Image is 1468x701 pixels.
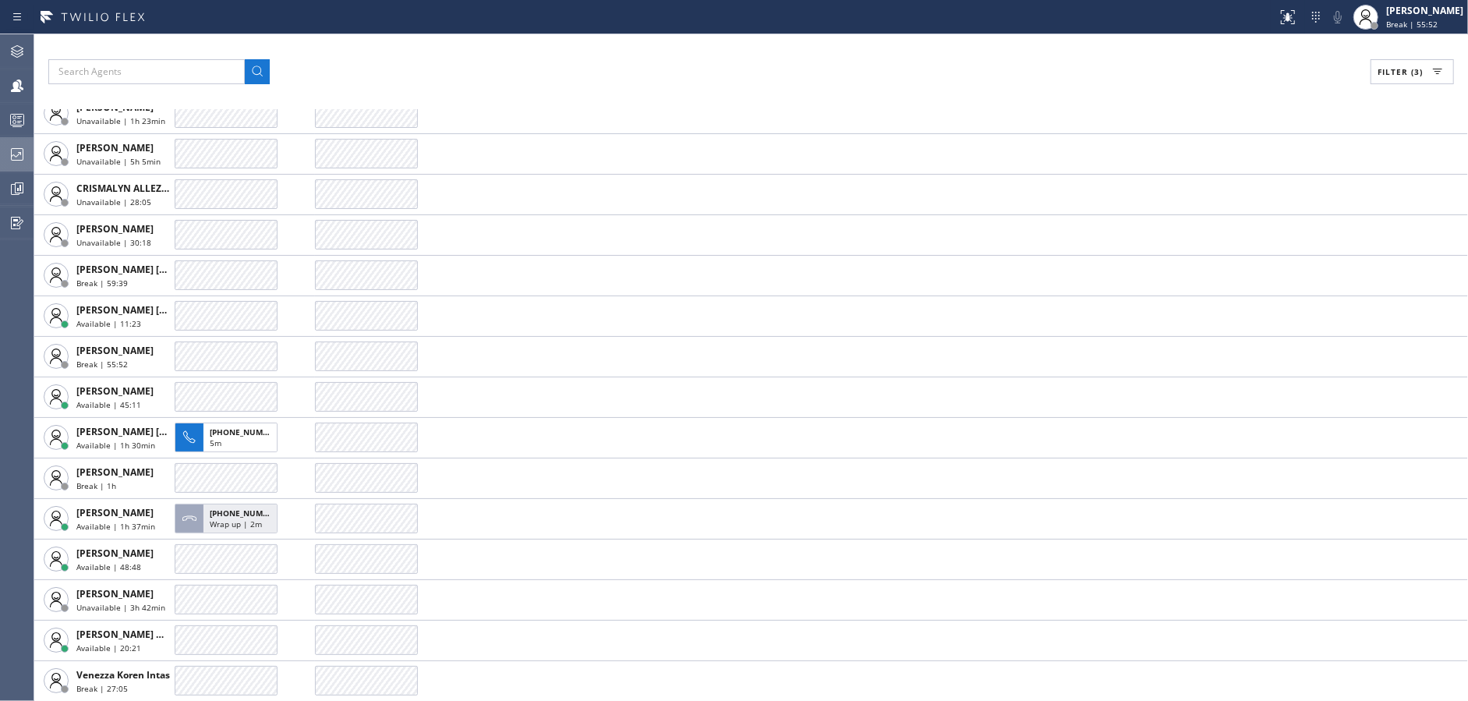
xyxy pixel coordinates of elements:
[210,519,262,529] span: Wrap up | 2m
[76,668,170,682] span: Venezza Koren Intas
[76,182,173,195] span: CRISMALYN ALLEZER
[76,359,128,370] span: Break | 55:52
[76,683,128,694] span: Break | 27:05
[175,418,282,457] button: [PHONE_NUMBER]5m
[175,499,282,538] button: [PHONE_NUMBER]Wrap up | 2m
[210,427,281,437] span: [PHONE_NUMBER]
[76,263,233,276] span: [PERSON_NAME] [PERSON_NAME]
[76,587,154,600] span: [PERSON_NAME]
[76,303,233,317] span: [PERSON_NAME] [PERSON_NAME]
[76,399,141,410] span: Available | 45:11
[76,480,116,491] span: Break | 1h
[76,561,141,572] span: Available | 48:48
[1371,59,1454,84] button: Filter (3)
[76,384,154,398] span: [PERSON_NAME]
[1327,6,1349,28] button: Mute
[76,196,151,207] span: Unavailable | 28:05
[76,141,154,154] span: [PERSON_NAME]
[76,602,165,613] span: Unavailable | 3h 42min
[76,521,155,532] span: Available | 1h 37min
[1378,66,1423,77] span: Filter (3)
[76,547,154,560] span: [PERSON_NAME]
[76,344,154,357] span: [PERSON_NAME]
[210,437,221,448] span: 5m
[76,318,141,329] span: Available | 11:23
[76,643,141,653] span: Available | 20:21
[76,115,165,126] span: Unavailable | 1h 23min
[76,425,260,438] span: [PERSON_NAME] [PERSON_NAME] Dahil
[76,466,154,479] span: [PERSON_NAME]
[1386,19,1438,30] span: Break | 55:52
[48,59,245,84] input: Search Agents
[76,278,128,289] span: Break | 59:39
[210,508,281,519] span: [PHONE_NUMBER]
[1386,4,1463,17] div: [PERSON_NAME]
[76,222,154,235] span: [PERSON_NAME]
[76,237,151,248] span: Unavailable | 30:18
[76,506,154,519] span: [PERSON_NAME]
[76,628,194,641] span: [PERSON_NAME] Guingos
[76,440,155,451] span: Available | 1h 30min
[76,156,161,167] span: Unavailable | 5h 5min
